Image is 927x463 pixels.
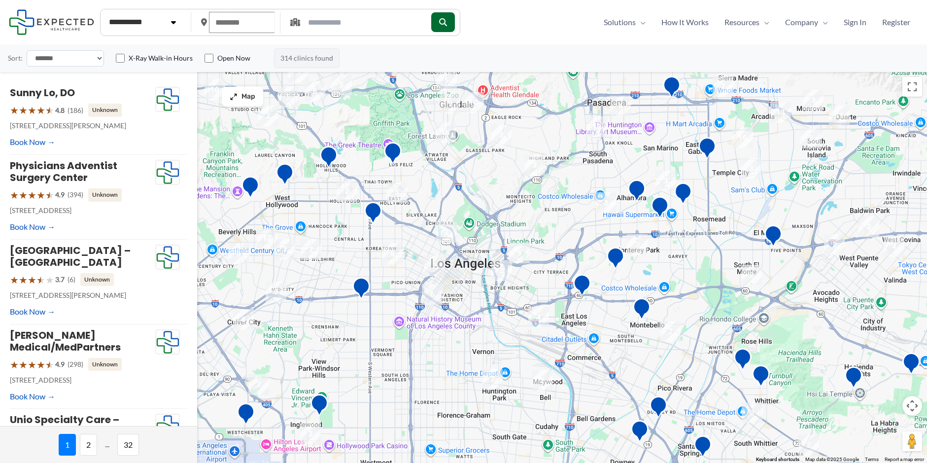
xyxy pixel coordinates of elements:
[88,188,122,201] span: Unknown
[732,127,753,148] div: 16
[10,101,19,119] span: ★
[858,216,879,237] div: 2
[386,182,407,203] div: 5
[278,87,299,107] div: 5
[651,196,669,221] div: Synergy Imaging Center
[798,435,819,456] div: 2
[650,396,667,421] div: Green Light Imaging
[628,179,646,205] div: Pacific Medical Imaging
[741,158,761,179] div: 3
[28,271,36,289] span: ★
[724,15,759,30] span: Resources
[288,62,309,83] div: 3
[829,105,850,126] div: 11
[764,225,782,250] div: Centrelake Imaging &#8211; El Monte
[818,15,828,30] span: Menu Toggle
[885,457,924,462] a: Report a map error
[80,434,97,456] span: 2
[257,228,277,249] div: 12
[276,163,294,188] div: Western Diagnostic Radiology by RADDICO &#8211; West Hollywood
[101,434,113,456] span: ...
[28,356,36,374] span: ★
[759,15,769,30] span: Menu Toggle
[237,403,255,428] div: Westchester Advanced Imaging
[734,348,752,373] div: Montes Medical Group, Inc.
[80,273,114,286] span: Unknown
[275,239,295,260] div: 4
[10,374,155,387] p: [STREET_ADDRESS]
[364,202,382,227] div: Western Diagnostic Radiology by RADDICO &#8211; Central LA
[230,93,238,101] img: Maximize
[129,53,193,63] label: X-Ray Walk-in Hours
[205,79,225,100] div: 10
[595,192,616,213] div: 3
[10,119,155,132] p: [STREET_ADDRESS][PERSON_NAME]
[10,289,155,302] p: [STREET_ADDRESS][PERSON_NAME]
[902,431,922,451] button: Drag Pegman onto the map to open Street View
[491,125,512,145] div: 2
[845,366,862,392] div: Hacienda HTS Ultrasound
[10,413,122,450] a: Unio Specialty Care – Gastroenterology – [GEOGRAPHIC_DATA]
[436,222,457,243] div: 2
[586,116,607,137] div: 12
[222,87,263,107] button: Map
[117,434,139,456] span: 32
[10,328,121,354] a: [PERSON_NAME] Medical/MedPartners
[55,188,65,201] span: 4.9
[607,247,624,272] div: Monterey Park Hospital AHMC
[156,160,179,185] img: Expected Healthcare Logo
[717,15,777,30] a: ResourcesMenu Toggle
[177,262,198,283] div: 2
[28,101,36,119] span: ★
[305,81,325,102] div: 6
[824,234,845,255] div: 2
[241,93,255,101] span: Map
[10,86,75,100] a: Sunny Lo, DO
[756,456,799,463] button: Keyboard shortcuts
[241,176,259,201] div: Sunset Diagnostic Radiology
[36,186,45,204] span: ★
[532,370,552,391] div: 2
[301,239,321,260] div: 2
[741,265,762,285] div: 2
[352,277,370,302] div: Western Convalescent Hospital
[300,424,321,444] div: 2
[528,307,549,327] div: 4
[633,298,651,323] div: Montebello Advanced Imaging
[310,394,328,419] div: Inglewood Advanced Imaging
[55,273,65,286] span: 3.7
[10,159,117,184] a: Physicians Adventist Surgery Center
[803,90,824,110] div: 3
[422,284,443,305] div: 6
[663,76,681,101] div: Huntington Hospital
[10,204,155,217] p: [STREET_ADDRESS]
[8,52,23,65] label: Sort:
[320,146,338,171] div: Belmont Village Senior Living Hollywood Hills
[435,122,456,143] div: 16
[384,142,402,167] div: Hd Diagnostic Imaging
[45,186,54,204] span: ★
[610,96,631,116] div: 4
[777,15,836,30] a: CompanyMenu Toggle
[440,93,460,114] div: 9
[68,273,75,286] span: (6)
[36,356,45,374] span: ★
[770,102,791,123] div: 13
[88,104,122,116] span: Unknown
[482,369,503,390] div: 7
[10,244,131,269] a: [GEOGRAPHIC_DATA] – [GEOGRAPHIC_DATA]
[655,171,676,191] div: 3
[713,76,733,97] div: 2
[10,356,19,374] span: ★
[604,15,636,30] span: Solutions
[874,15,918,30] a: Register
[68,104,83,117] span: (186)
[228,244,249,264] div: 3
[694,435,712,461] div: Pacific Medical Imaging
[156,87,179,112] img: Expected Healthcare Logo
[59,434,76,456] span: 1
[45,271,54,289] span: ★
[28,186,36,204] span: ★
[382,243,403,264] div: 6
[10,304,55,319] a: Book Now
